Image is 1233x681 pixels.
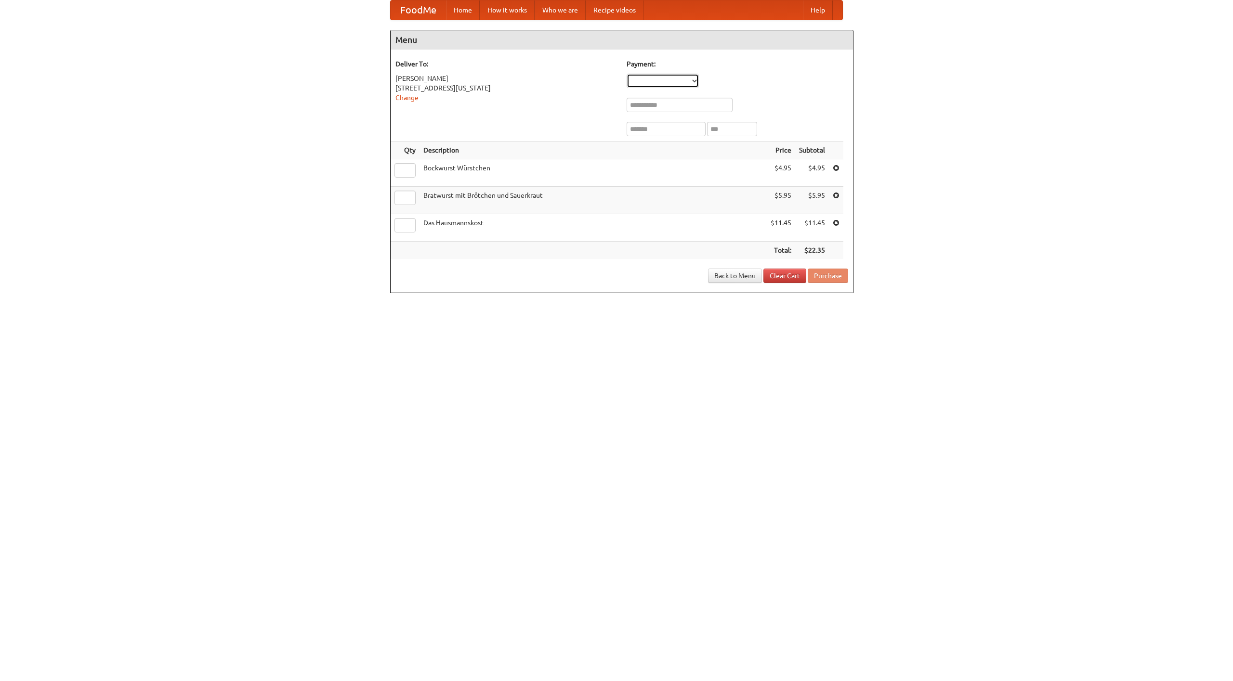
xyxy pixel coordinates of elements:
[795,214,829,242] td: $11.45
[391,0,446,20] a: FoodMe
[395,83,617,93] div: [STREET_ADDRESS][US_STATE]
[395,94,419,102] a: Change
[480,0,535,20] a: How it works
[586,0,643,20] a: Recipe videos
[808,269,848,283] button: Purchase
[767,242,795,259] th: Total:
[395,74,617,83] div: [PERSON_NAME]
[420,159,767,187] td: Bockwurst Würstchen
[767,141,795,159] th: Price
[767,187,795,214] td: $5.95
[795,187,829,214] td: $5.95
[767,214,795,242] td: $11.45
[803,0,833,20] a: Help
[708,269,762,283] a: Back to Menu
[391,141,420,159] th: Qty
[420,141,767,159] th: Description
[395,59,617,69] h5: Deliver To:
[795,159,829,187] td: $4.95
[391,30,853,50] h4: Menu
[795,141,829,159] th: Subtotal
[420,187,767,214] td: Bratwurst mit Brötchen und Sauerkraut
[535,0,586,20] a: Who we are
[627,59,848,69] h5: Payment:
[446,0,480,20] a: Home
[763,269,806,283] a: Clear Cart
[767,159,795,187] td: $4.95
[420,214,767,242] td: Das Hausmannskost
[795,242,829,259] th: $22.35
